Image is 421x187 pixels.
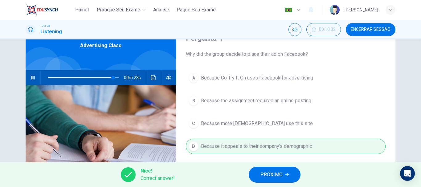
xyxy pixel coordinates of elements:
span: Why did the group decide to place their ad on Facebook? [186,51,386,58]
div: Silenciar [288,23,301,36]
span: 00:10:32 [319,27,336,32]
img: EduSynch logo [26,4,58,16]
button: Clique para ver a transcrição do áudio [149,70,158,85]
span: Correct answer! [141,175,175,182]
button: 00:10:32 [306,23,341,36]
button: Pague Seu Exame [174,4,218,15]
span: 00m 23s [124,70,146,85]
img: Profile picture [330,5,340,15]
button: Painel [72,4,92,15]
span: Painel [75,6,89,14]
span: Advertising Class [80,42,121,49]
button: Encerrar Sessão [346,23,395,36]
span: Encerrar Sessão [351,27,390,32]
h1: Listening [40,28,62,35]
div: Open Intercom Messenger [400,166,415,181]
span: Pague Seu Exame [177,6,216,14]
span: TOEFL® [40,24,50,28]
div: [PERSON_NAME] [345,6,378,14]
div: Esconder [306,23,341,36]
span: Nice! [141,167,175,175]
span: PRÓXIMO [260,170,283,179]
button: Análise [151,4,172,15]
img: pt [285,8,292,12]
span: Análise [153,6,169,14]
button: PRÓXIMO [249,167,300,183]
button: Pratique seu exame [94,4,148,15]
a: EduSynch logo [26,4,72,16]
span: Pratique seu exame [97,6,140,14]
